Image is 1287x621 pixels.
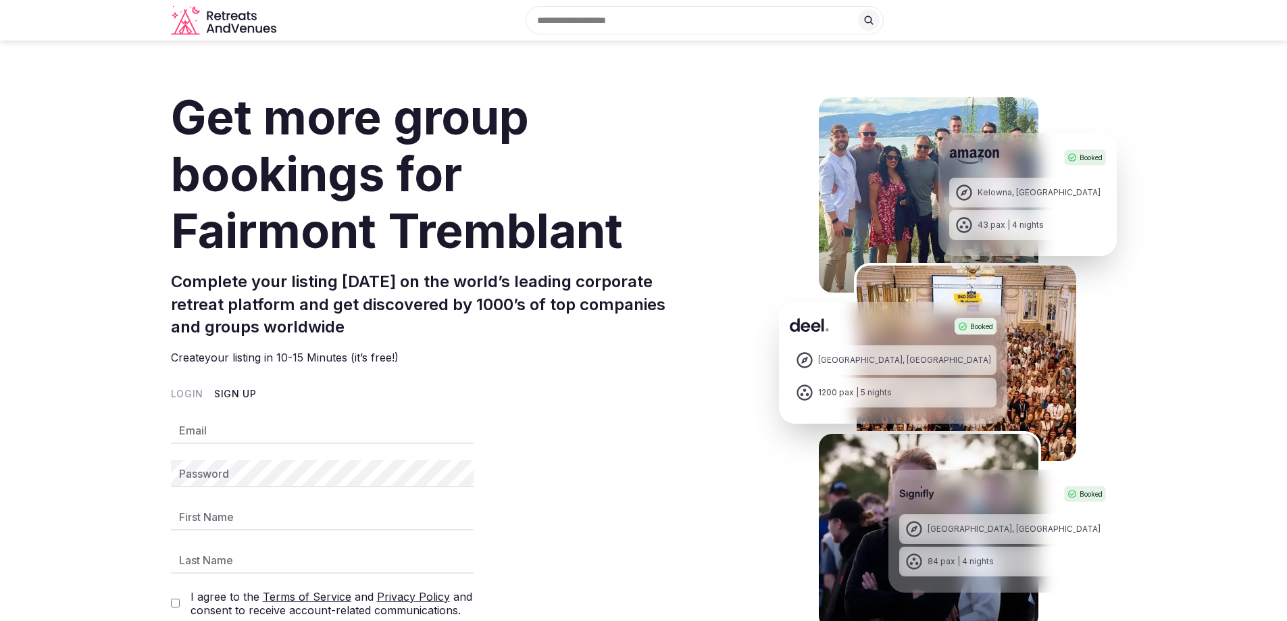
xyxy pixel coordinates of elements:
[978,220,1044,231] div: 43 pax | 4 nights
[955,318,996,334] div: Booked
[171,5,279,36] svg: Retreats and Venues company logo
[171,387,204,401] button: Login
[171,89,697,259] h1: Get more group bookings for Fairmont Tremblant
[854,263,1079,464] img: Deel Spain Retreat
[377,590,450,603] a: Privacy Policy
[171,349,697,366] p: Create your listing in 10-15 Minutes (it’s free!)
[171,270,697,339] h2: Complete your listing [DATE] on the world’s leading corporate retreat platform and get discovered...
[191,590,474,617] label: I agree to the and and consent to receive account-related communications.
[978,187,1101,199] div: Kelowna, [GEOGRAPHIC_DATA]
[818,387,892,399] div: 1200 pax | 5 nights
[171,5,279,36] a: Visit the homepage
[263,590,351,603] a: Terms of Service
[214,387,257,401] button: Sign Up
[816,95,1041,295] img: Amazon Kelowna Retreat
[1064,486,1106,502] div: Booked
[928,556,994,568] div: 84 pax | 4 nights
[818,355,991,366] div: [GEOGRAPHIC_DATA], [GEOGRAPHIC_DATA]
[928,524,1101,535] div: [GEOGRAPHIC_DATA], [GEOGRAPHIC_DATA]
[1064,149,1106,166] div: Booked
